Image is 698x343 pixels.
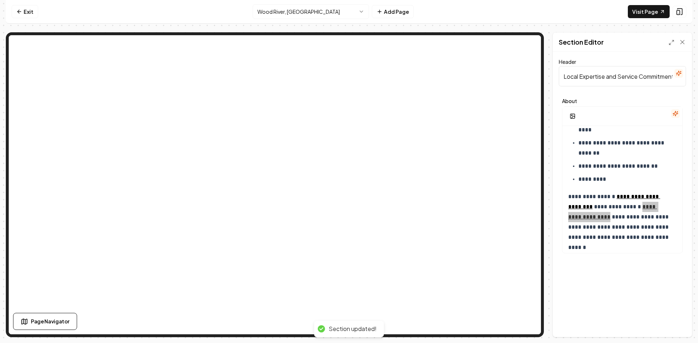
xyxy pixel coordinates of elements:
label: Header [559,58,576,65]
a: Exit [12,5,38,18]
a: Visit Page [628,5,670,18]
input: Header [559,66,686,86]
button: Add Image [565,110,580,123]
button: Page Navigator [13,313,77,330]
h2: Section Editor [559,37,604,47]
div: Section updated! [329,325,377,333]
label: About [562,98,683,103]
span: Page Navigator [31,318,69,325]
button: Add Page [372,5,414,18]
